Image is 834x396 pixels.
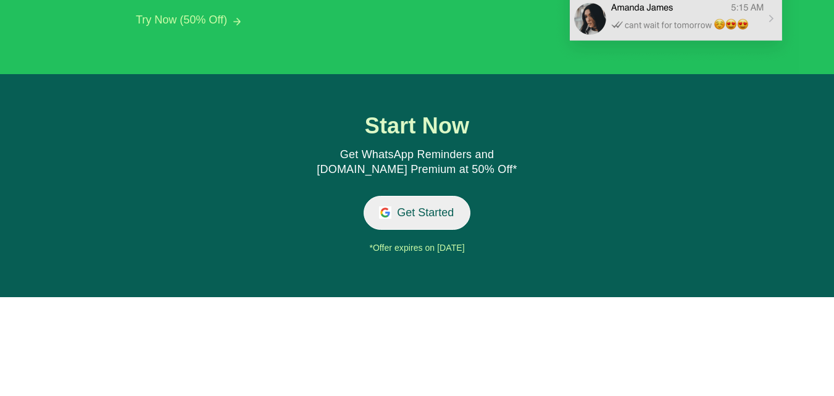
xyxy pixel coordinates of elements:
button: Get Started [364,196,470,230]
h1: Start Now [303,114,532,138]
img: arrow [233,18,241,25]
div: *Offer expires on [DATE] [238,239,596,258]
button: Try Now (50% Off) [136,14,227,27]
div: Get WhatsApp Reminders and [DOMAIN_NAME] Premium at 50% Off* [302,148,531,177]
